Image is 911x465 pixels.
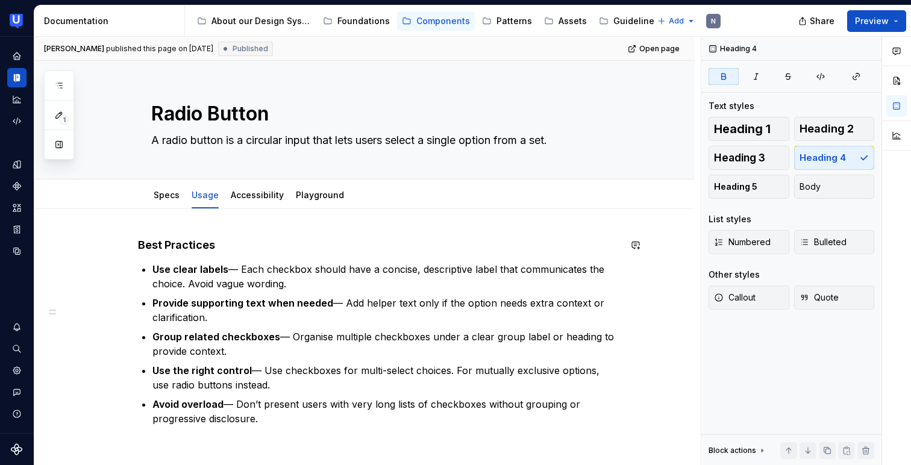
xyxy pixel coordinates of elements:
a: Design tokens [7,155,27,174]
strong: Provide supporting text when needed [152,297,333,309]
button: Heading 1 [709,117,789,141]
span: Heading 5 [714,181,757,193]
span: Published [233,44,268,54]
button: Body [794,175,875,199]
button: Notifications [7,317,27,337]
span: 1 [59,115,69,125]
div: Block actions [709,442,767,459]
div: Patterns [496,15,532,27]
div: Specs [149,182,184,207]
button: Callout [709,286,789,310]
a: Components [397,11,475,31]
span: Quote [800,292,839,304]
div: N [711,16,716,26]
span: Heading 2 [800,123,854,135]
a: Settings [7,361,27,380]
button: Bulleted [794,230,875,254]
a: Open page [624,40,685,57]
span: Open page [639,44,680,54]
div: Playground [291,182,349,207]
p: — Use checkboxes for multi-select choices. For mutually exclusive options, use radio buttons inst... [152,363,620,392]
div: Foundations [337,15,390,27]
p: — Add helper text only if the option needs extra context or clarification. [152,296,620,325]
span: Share [810,15,834,27]
a: Code automation [7,111,27,131]
button: Preview [847,10,906,32]
span: Preview [855,15,889,27]
strong: Avoid overload [152,398,224,410]
textarea: A radio button is a circular input that lets users select a single option from a set. [149,131,604,150]
span: Add [669,16,684,26]
a: Assets [539,11,592,31]
a: Guidelines [594,11,664,31]
div: About our Design System [211,15,311,27]
svg: Supernova Logo [11,443,23,455]
span: Heading 1 [714,123,771,135]
span: Numbered [714,236,771,248]
div: Accessibility [226,182,289,207]
button: Heading 2 [794,117,875,141]
span: Bulleted [800,236,847,248]
a: About our Design System [192,11,316,31]
p: — Each checkbox should have a concise, descriptive label that communicates the choice. Avoid vagu... [152,262,620,291]
span: Heading 3 [714,152,765,164]
button: Heading 3 [709,146,789,170]
button: Numbered [709,230,789,254]
span: Callout [714,292,756,304]
span: [PERSON_NAME] [44,44,104,54]
div: published this page on [DATE] [106,44,213,54]
textarea: Radio Button [149,99,604,128]
div: Assets [559,15,587,27]
a: Documentation [7,68,27,87]
a: Data sources [7,242,27,261]
button: Search ⌘K [7,339,27,358]
div: Components [416,15,470,27]
div: Block actions [709,446,756,455]
a: Specs [154,190,180,200]
a: Accessibility [231,190,284,200]
div: Usage [187,182,224,207]
button: Quote [794,286,875,310]
div: Guidelines [613,15,659,27]
p: — Don’t present users with very long lists of checkboxes without grouping or progressive disclosure. [152,397,620,426]
button: Share [792,10,842,32]
strong: Use clear labels [152,263,228,275]
strong: Best Practices [138,239,215,251]
button: Add [654,13,699,30]
a: Playground [296,190,344,200]
div: Documentation [44,15,180,27]
p: — Organise multiple checkboxes under a clear group label or heading to provide context. [152,329,620,358]
img: 41adf70f-fc1c-4662-8e2d-d2ab9c673b1b.png [10,14,24,28]
a: Foundations [318,11,395,31]
a: Assets [7,198,27,217]
div: Page tree [192,9,651,33]
a: Home [7,46,27,66]
a: Usage [192,190,219,200]
div: List styles [709,213,751,225]
button: Heading 5 [709,175,789,199]
a: Storybook stories [7,220,27,239]
div: Other styles [709,269,760,281]
button: Contact support [7,382,27,402]
div: Text styles [709,100,754,112]
strong: Group related checkboxes [152,331,280,343]
span: Body [800,181,821,193]
a: Patterns [477,11,537,31]
a: Components [7,176,27,196]
a: Analytics [7,90,27,109]
strong: Use the right control [152,364,252,376]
